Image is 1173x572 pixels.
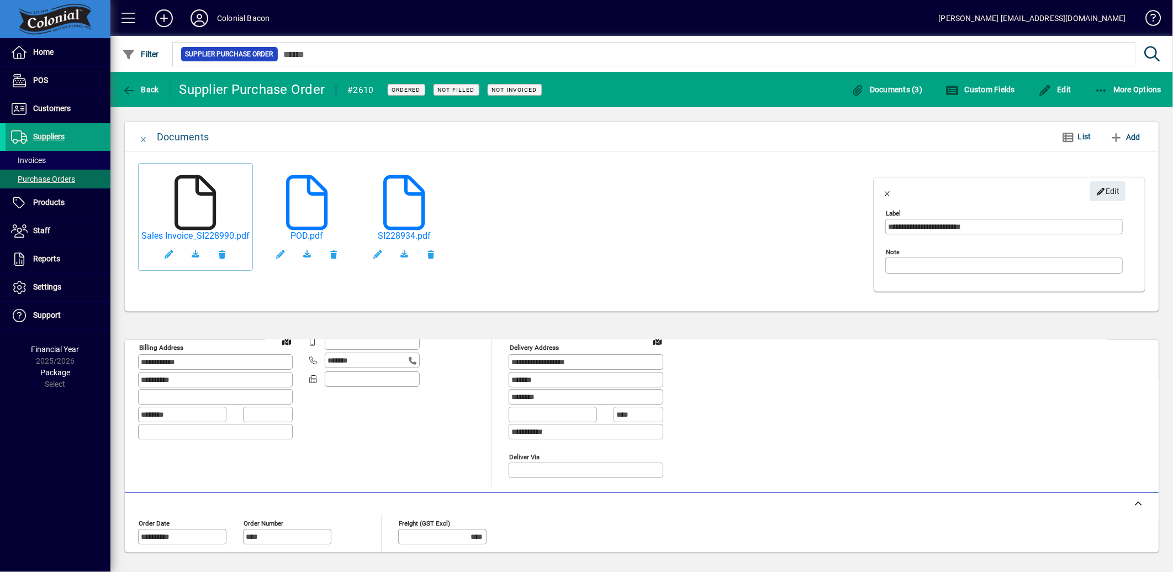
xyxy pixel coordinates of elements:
[438,86,475,93] span: Not Filled
[509,453,540,460] mat-label: Deliver via
[139,519,170,527] mat-label: Order date
[6,217,110,245] a: Staff
[1090,181,1126,201] button: Edit
[648,332,666,350] a: View on map
[33,48,54,56] span: Home
[278,332,295,350] a: View on map
[6,302,110,329] a: Support
[11,156,46,165] span: Invoices
[33,282,61,291] span: Settings
[122,50,159,59] span: Filter
[886,209,901,217] mat-label: Label
[1038,85,1071,94] span: Edit
[294,241,320,267] a: Download
[848,80,926,99] button: Documents (3)
[6,95,110,123] a: Customers
[1110,128,1140,146] span: Add
[1053,127,1100,147] button: List
[33,226,50,235] span: Staff
[391,241,418,267] a: Download
[492,86,537,93] span: Not Invoiced
[33,311,61,319] span: Support
[943,80,1018,99] button: Custom Fields
[217,9,270,27] div: Colonial Bacon
[399,519,450,527] mat-label: Freight (GST excl)
[886,248,900,256] mat-label: Note
[33,198,65,207] span: Products
[11,175,75,183] span: Purchase Orders
[156,241,182,267] button: Edit
[33,104,71,113] span: Customers
[1095,85,1162,94] span: More Options
[182,8,217,28] button: Profile
[40,368,70,377] span: Package
[110,80,171,99] app-page-header-button: Back
[347,81,373,99] div: #2610
[119,44,162,64] button: Filter
[146,8,182,28] button: Add
[1092,80,1165,99] button: More Options
[157,128,209,146] div: Documents
[1035,80,1074,99] button: Edit
[267,241,294,267] button: Edit
[1137,2,1159,38] a: Knowledge Base
[364,241,391,267] button: Edit
[267,230,347,241] a: POD.pdf
[33,254,60,263] span: Reports
[179,81,325,98] div: Supplier Purchase Order
[1106,127,1145,147] button: Add
[6,274,110,301] a: Settings
[130,124,157,150] button: Close
[119,80,162,99] button: Back
[31,345,80,354] span: Financial Year
[939,9,1126,27] div: [PERSON_NAME] [EMAIL_ADDRESS][DOMAIN_NAME]
[418,241,444,267] button: Remove
[141,230,250,241] a: Sales Invoice_SI228990.pdf
[364,230,444,241] a: SI228934.pdf
[6,67,110,95] a: POS
[851,85,923,94] span: Documents (3)
[6,39,110,66] a: Home
[6,189,110,217] a: Products
[244,519,283,527] mat-label: Order number
[1078,132,1091,141] span: List
[392,86,421,93] span: Ordered
[6,151,110,170] a: Invoices
[182,241,209,267] a: Download
[6,170,110,188] a: Purchase Orders
[122,85,159,94] span: Back
[1096,182,1120,201] span: Edit
[945,85,1015,94] span: Custom Fields
[874,178,901,204] button: Close
[320,241,347,267] button: Remove
[209,241,235,267] button: Remove
[186,49,273,60] span: Supplier Purchase Order
[6,245,110,273] a: Reports
[33,132,65,141] span: Suppliers
[33,76,48,85] span: POS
